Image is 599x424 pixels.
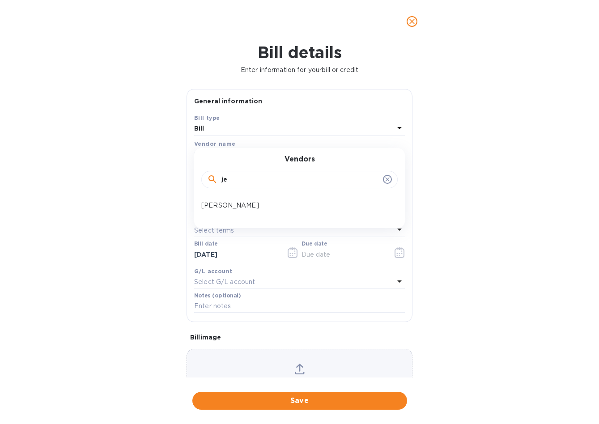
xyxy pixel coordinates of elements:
[194,293,241,298] label: Notes (optional)
[302,248,386,261] input: Due date
[7,43,592,62] h1: Bill details
[190,333,409,342] p: Bill image
[201,201,391,210] p: [PERSON_NAME]
[194,242,218,247] label: Bill date
[401,11,423,32] button: close
[285,155,315,164] h3: Vendors
[7,65,592,75] p: Enter information for your bill or credit
[194,300,405,313] input: Enter notes
[221,173,379,187] input: Search
[194,226,234,235] p: Select terms
[194,114,220,121] b: Bill type
[192,392,407,410] button: Save
[194,268,232,275] b: G/L account
[194,150,257,159] p: Select vendor name
[302,242,327,247] label: Due date
[194,125,204,132] b: Bill
[194,98,263,105] b: General information
[194,277,255,287] p: Select G/L account
[194,140,235,147] b: Vendor name
[200,395,400,406] span: Save
[194,248,279,261] input: Select date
